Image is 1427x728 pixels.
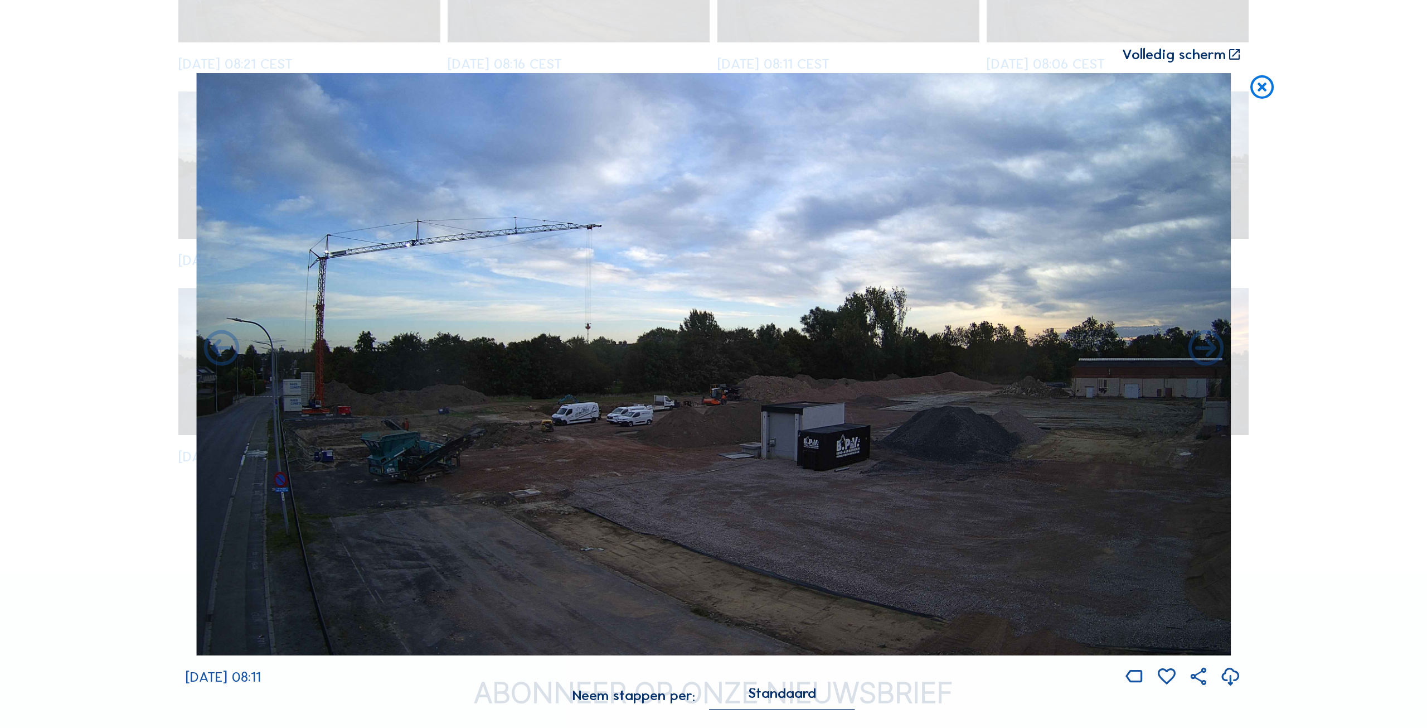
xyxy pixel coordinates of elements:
[1185,328,1227,371] i: Back
[709,688,855,710] div: Standaard
[1122,47,1226,62] div: Volledig scherm
[572,688,695,702] div: Neem stappen per:
[748,688,816,698] div: Standaard
[196,73,1231,655] img: Image
[186,668,261,686] span: [DATE] 08:11
[200,328,242,371] i: Forward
